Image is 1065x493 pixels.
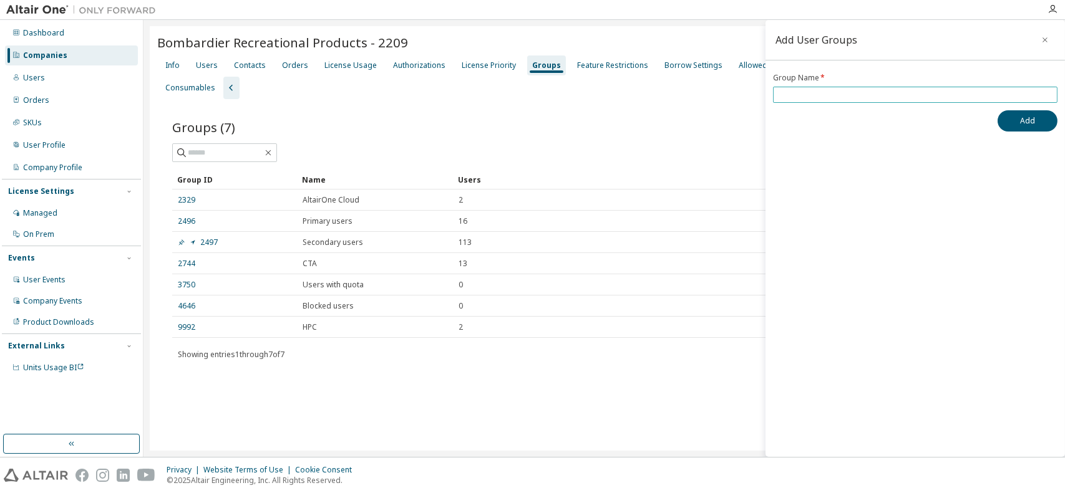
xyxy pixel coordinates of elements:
a: 2329 [178,195,195,205]
span: CTA [303,259,317,269]
div: License Settings [8,186,74,196]
div: Product Downloads [23,317,94,327]
a: 2744 [178,259,195,269]
img: linkedin.svg [117,469,130,482]
div: Users [458,170,1001,189]
div: License Priority [462,60,516,70]
span: 2 [459,322,463,332]
a: 4646 [178,301,195,311]
span: Groups (7) [172,118,235,136]
span: Users with quota [303,280,364,290]
a: 9992 [178,322,195,332]
div: Consumables [165,83,215,93]
div: Events [8,253,35,263]
div: Groups [532,60,561,70]
div: Website Terms of Use [203,465,295,475]
label: Group Name [773,73,1058,83]
div: Dashboard [23,28,64,38]
span: Primary users [303,216,353,226]
span: HPC [303,322,317,332]
div: Managed [23,208,57,218]
div: Info [165,60,180,70]
span: Secondary users [303,237,363,247]
div: Privacy [167,465,203,475]
div: User Events [23,275,66,285]
div: User Profile [23,140,66,150]
div: Company Events [23,296,82,306]
span: 2 [459,195,463,205]
button: Add [998,110,1058,132]
div: Group ID [177,170,292,189]
span: Bombardier Recreational Products - 2209 [157,34,408,51]
div: On Prem [23,229,54,239]
img: facebook.svg [75,469,89,482]
img: Altair One [6,4,162,16]
span: 0 [459,280,463,290]
div: Companies [23,50,67,60]
img: instagram.svg [96,469,109,482]
img: youtube.svg [137,469,155,482]
div: Feature Restrictions [577,60,648,70]
div: License Usage [324,60,377,70]
span: 13 [459,259,467,269]
div: Allowed IP Addresses [739,60,818,70]
div: Borrow Settings [664,60,722,70]
div: Name [302,170,448,189]
div: Authorizations [393,60,445,70]
div: Orders [23,95,49,105]
div: Add User Groups [776,35,857,45]
div: Contacts [234,60,266,70]
div: Company Profile [23,163,82,173]
span: Units Usage BI [23,362,84,373]
div: Users [23,73,45,83]
span: 0 [459,301,463,311]
div: SKUs [23,118,42,128]
a: 2496 [178,216,195,226]
div: External Links [8,341,65,351]
a: 2497 [178,237,218,247]
div: Cookie Consent [295,465,359,475]
span: AltairOne Cloud [303,195,359,205]
div: Orders [282,60,308,70]
span: 113 [459,237,472,247]
img: altair_logo.svg [4,469,68,482]
span: Showing entries 1 through 7 of 7 [178,349,284,360]
div: Users [196,60,218,70]
span: Blocked users [303,301,354,311]
a: 3750 [178,280,195,290]
p: © 2025 Altair Engineering, Inc. All Rights Reserved. [167,475,359,486]
span: 16 [459,216,467,226]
